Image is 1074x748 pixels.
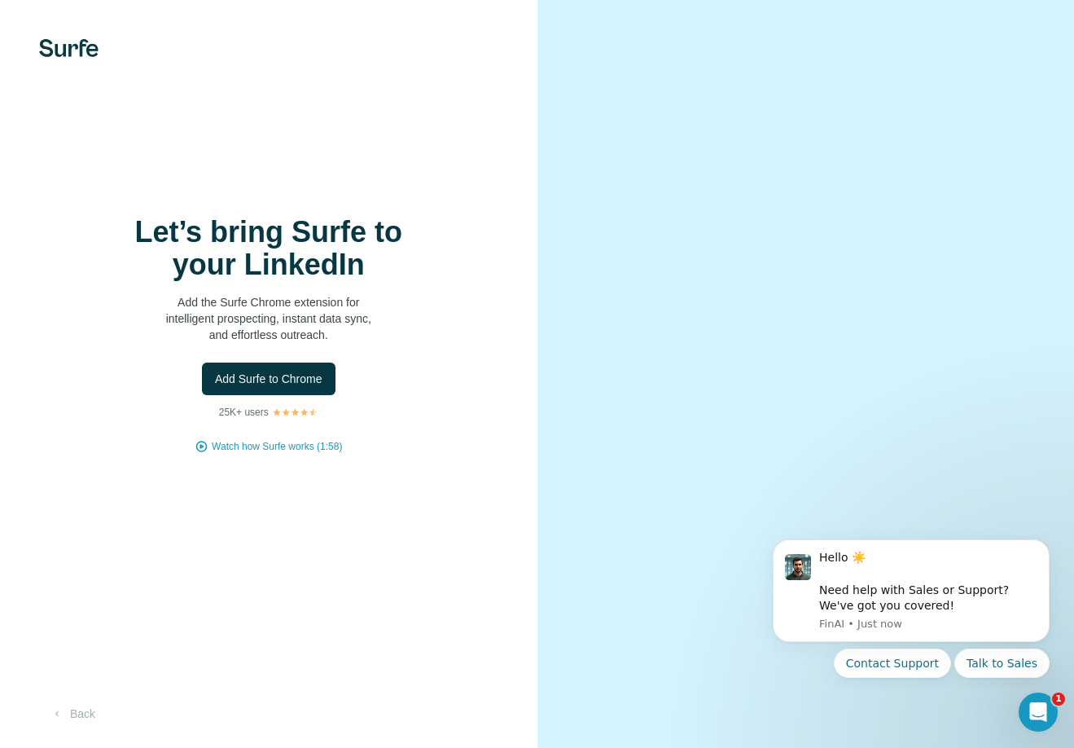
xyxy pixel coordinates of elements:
[219,405,269,420] p: 25K+ users
[106,294,432,343] p: Add the Surfe Chrome extension for intelligent prospecting, instant data sync, and effortless out...
[215,371,322,387] span: Add Surfe to Chrome
[212,439,342,454] button: Watch how Surfe works (1:58)
[748,525,1074,688] iframe: Intercom notifications message
[39,699,107,728] button: Back
[1019,693,1058,732] iframe: Intercom live chat
[106,216,432,281] h1: Let’s bring Surfe to your LinkedIn
[202,363,335,395] button: Add Surfe to Chrome
[39,39,99,57] img: Surfe's logo
[1052,693,1065,706] span: 1
[272,407,318,417] img: Rating Stars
